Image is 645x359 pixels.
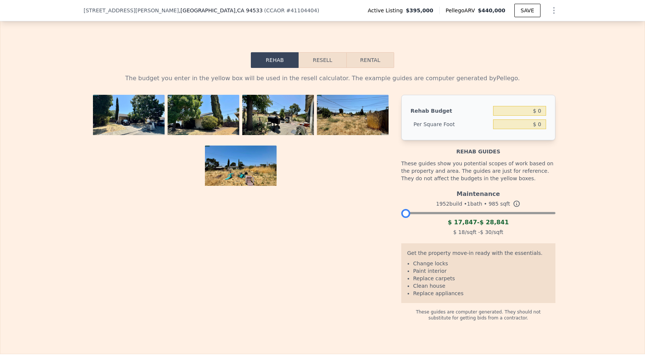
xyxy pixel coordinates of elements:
li: Paint interior [413,267,549,275]
div: Rehab Budget [411,104,490,118]
div: - [401,218,555,227]
img: Property Photo 1 [93,95,165,135]
span: Pellego ARV [446,7,478,14]
div: Rehab guides [401,140,555,155]
button: Resell [299,52,346,68]
img: Property Photo 5 [205,146,277,186]
img: Property Photo 2 [168,95,239,135]
li: Change locks [413,260,549,267]
div: ( ) [264,7,320,14]
span: $395,000 [406,7,433,14]
div: Per Square Foot [411,118,490,131]
li: Clean house [413,282,549,290]
button: SAVE [514,4,540,17]
span: $ 17,847 [448,219,477,226]
div: /sqft - /sqft [401,227,555,237]
div: The budget you enter in the yellow box will be used in the resell calculator. The example guides ... [90,74,555,83]
span: [STREET_ADDRESS][PERSON_NAME] [84,7,179,14]
span: Active Listing [368,7,406,14]
span: $440,000 [478,7,505,13]
div: Maintenance [401,187,555,199]
span: $ 28,841 [480,219,509,226]
span: $ 18 [453,229,465,235]
span: , [GEOGRAPHIC_DATA] [179,7,262,14]
img: Property Photo 3 [242,95,314,135]
span: 985 [489,201,499,207]
span: # 41104404 [286,7,317,13]
li: Replace carpets [413,275,549,282]
div: 1952 build • 1 bath • sqft [401,199,555,209]
button: Rehab [251,52,299,68]
button: Rental [346,52,394,68]
span: CCAOR [266,7,285,13]
div: These guides show you potential scopes of work based on the property and area. The guides are jus... [401,155,555,187]
div: Get the property move-in ready with the essentials. [407,249,549,260]
img: Property Photo 4 [317,95,389,135]
button: Show Options [546,3,561,18]
div: These guides are computer generated. They should not substitute for getting bids from a contractor. [401,303,555,321]
span: , CA 94533 [236,7,263,13]
span: $ 30 [480,229,492,235]
li: Replace appliances [413,290,549,297]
